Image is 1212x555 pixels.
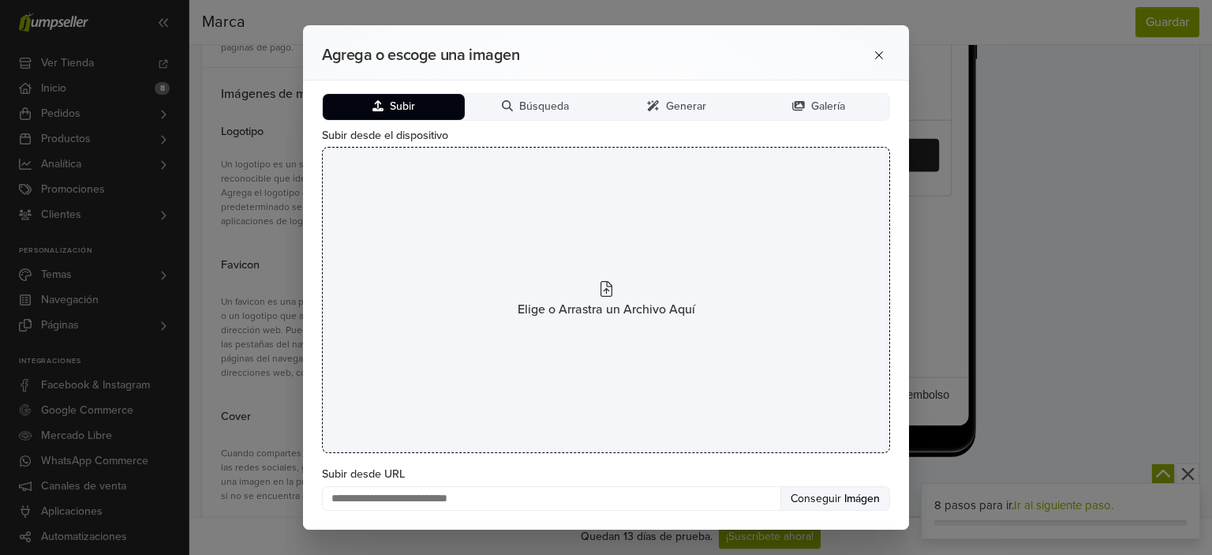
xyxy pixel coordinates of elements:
[606,94,748,120] button: Generar
[322,46,805,65] h2: Agrega o escoge una imagen
[390,100,415,114] span: Subir
[748,94,890,120] button: Galería
[841,492,880,505] span: Imágen
[322,466,890,483] label: Subir desde URL
[518,300,695,319] span: Elige o Arrastra un Archivo Aquí
[323,94,465,120] button: Subir
[322,127,890,144] label: Subir desde el dispositivo
[519,100,569,114] span: Búsqueda
[780,486,890,511] button: Conseguir Imágen
[465,94,607,120] button: Búsqueda
[666,100,706,114] span: Generar
[811,100,845,114] span: Galería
